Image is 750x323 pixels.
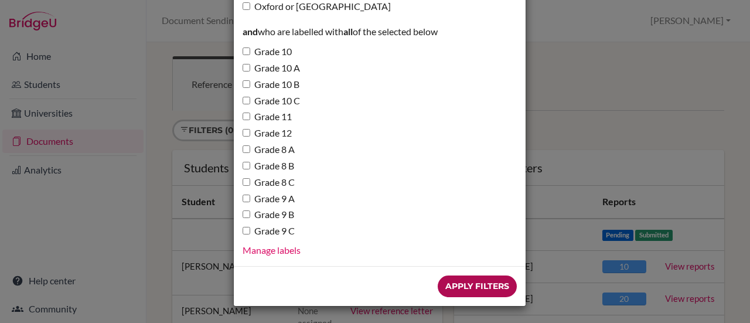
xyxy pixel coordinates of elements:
[243,80,250,88] input: Grade 10 B
[243,244,301,256] a: Manage labels
[243,208,294,222] label: Grade 9 B
[243,113,250,120] input: Grade 11
[243,178,250,186] input: Grade 8 C
[243,192,295,206] label: Grade 9 A
[243,210,250,218] input: Grade 9 B
[243,62,300,75] label: Grade 10 A
[243,110,292,124] label: Grade 11
[243,145,250,153] input: Grade 8 A
[243,143,295,157] label: Grade 8 A
[243,47,250,55] input: Grade 10
[243,225,295,238] label: Grade 9 C
[243,26,258,37] strong: and
[243,129,250,137] input: Grade 12
[243,127,292,140] label: Grade 12
[243,176,295,189] label: Grade 8 C
[243,227,250,234] input: Grade 9 C
[243,97,250,104] input: Grade 10 C
[243,25,517,39] p: who are labelled with of the selected below
[243,94,300,108] label: Grade 10 C
[438,276,517,297] input: Apply Filters
[243,45,292,59] label: Grade 10
[243,2,250,10] input: Oxford or [GEOGRAPHIC_DATA]
[243,195,250,202] input: Grade 9 A
[243,78,299,91] label: Grade 10 B
[243,159,294,173] label: Grade 8 B
[343,26,353,37] strong: all
[243,64,250,72] input: Grade 10 A
[243,162,250,169] input: Grade 8 B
